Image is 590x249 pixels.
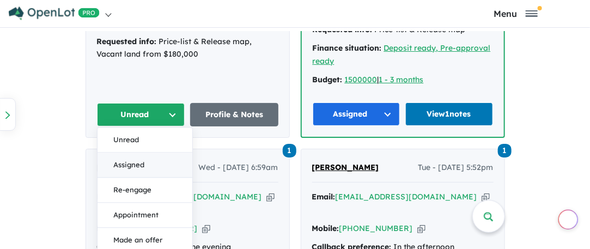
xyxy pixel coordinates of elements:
button: Assigned [98,153,192,178]
a: [PHONE_NUMBER] [339,223,413,233]
a: 1 [283,142,296,157]
a: [PERSON_NAME] [312,161,379,174]
button: Copy [417,223,425,234]
span: Wed - [DATE] 6:59am [199,161,278,174]
button: Toggle navigation [444,8,587,19]
span: [PERSON_NAME] [312,162,379,172]
button: Copy [202,223,210,234]
a: 1500000 [345,75,378,84]
a: Deposit ready, Pre-approval ready [313,43,491,66]
a: 1 - 3 months [379,75,424,84]
span: Tue - [DATE] 5:52pm [418,161,494,174]
a: View1notes [405,102,493,126]
button: Copy [482,191,490,203]
img: Openlot PRO Logo White [9,7,100,20]
strong: Mobile: [312,223,339,233]
button: Copy [266,191,275,203]
strong: Email: [312,192,336,202]
strong: Budget: [313,75,343,84]
strong: Requested info: [97,37,157,46]
button: Appointment [98,203,192,228]
a: 1 [498,142,512,157]
span: 1 [498,144,512,157]
strong: Finance situation: [313,43,382,53]
a: Profile & Notes [190,103,278,126]
span: 1 [283,144,296,157]
a: [EMAIL_ADDRESS][DOMAIN_NAME] [336,192,477,202]
div: | [313,74,493,87]
a: [PHONE_NUMBER] [124,223,198,233]
button: Unread [97,103,185,126]
a: [EMAIL_ADDRESS][DOMAIN_NAME] [120,192,262,202]
div: Price-list & Release map, Vacant land from $180,000 [97,35,278,62]
button: Re-engage [98,178,192,203]
button: Unread [98,127,192,153]
button: Assigned [313,102,400,126]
